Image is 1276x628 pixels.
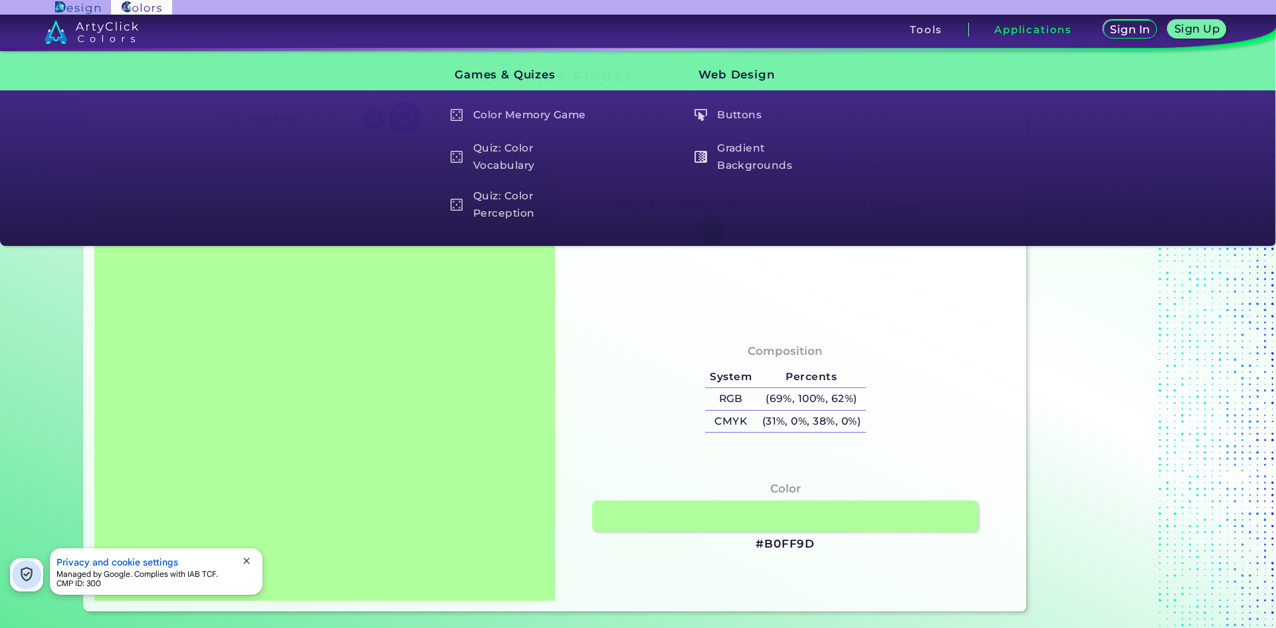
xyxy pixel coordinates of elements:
[705,411,757,433] h5: CMYK
[688,138,843,176] h5: Gradient Backgrounds
[45,20,138,44] img: logo_artyclick_colors_white.svg
[694,151,707,163] img: icon_gradient_white.svg
[1111,25,1148,35] h5: Sign In
[451,109,463,122] img: icon_game_white.svg
[451,199,463,211] img: icon_game_white.svg
[444,186,599,224] h5: Quiz: Color Perception
[770,479,801,498] h4: Color
[432,58,599,92] h3: Games & Quizes
[1031,64,1198,617] iframe: Advertisement
[687,102,844,128] a: Buttons
[757,366,866,388] h5: Percents
[705,388,757,410] h5: RGB
[444,138,599,176] h5: Quiz: Color Vocabulary
[910,25,942,35] h3: Tools
[443,102,599,128] a: Color Memory Game
[1105,21,1155,38] a: Sign In
[444,102,599,128] h5: Color Memory Game
[757,388,866,410] h5: (69%, 100%, 62%)
[1176,24,1218,34] h5: Sign Up
[757,411,866,433] h5: (31%, 0%, 38%, 0%)
[694,109,707,122] img: icon_click_button_white.svg
[55,1,100,14] img: ArtyClick Design logo
[994,25,1072,35] h3: Applications
[687,138,844,176] a: Gradient Backgrounds
[443,186,599,224] a: Quiz: Color Perception
[756,536,815,552] h3: #B0FF9D
[748,342,823,361] h4: Composition
[677,58,844,92] h3: Web Design
[1170,21,1224,38] a: Sign Up
[705,366,757,388] h5: System
[451,151,463,163] img: icon_game_white.svg
[443,138,599,176] a: Quiz: Color Vocabulary
[688,102,843,128] h5: Buttons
